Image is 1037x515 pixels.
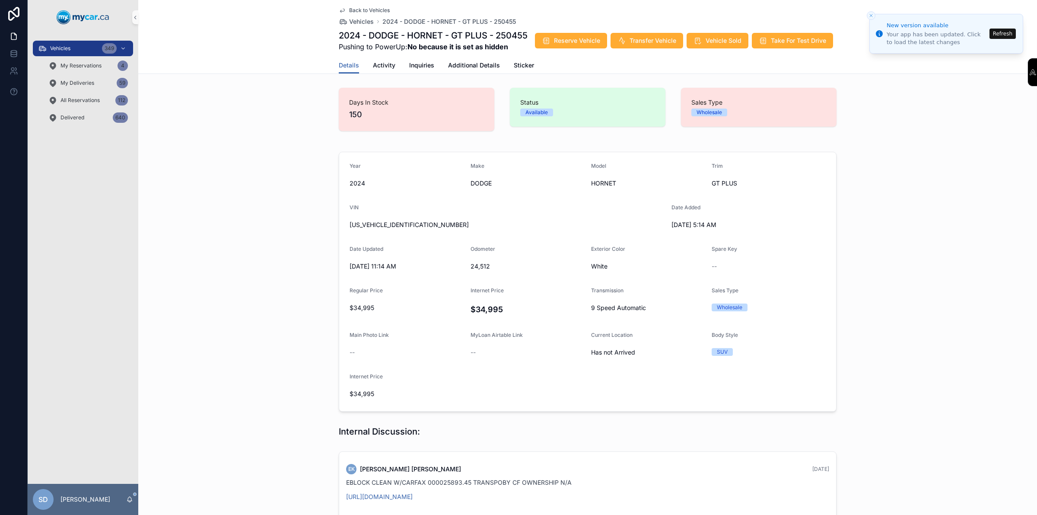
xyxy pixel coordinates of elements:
[717,348,728,356] div: SUV
[525,109,548,116] div: Available
[339,42,528,52] span: Pushing to PowerUp:
[712,332,738,338] span: Body Style
[350,246,383,252] span: Date Updated
[409,61,434,70] span: Inquiries
[989,29,1016,39] button: Refresh
[471,163,484,169] span: Make
[712,287,738,294] span: Sales Type
[43,110,133,125] a: Delivered640
[60,114,84,121] span: Delivered
[349,17,374,26] span: Vehicles
[712,163,723,169] span: Trim
[591,246,625,252] span: Exterior Color
[348,466,355,473] span: EK
[712,246,737,252] span: Spare Key
[697,109,722,116] div: Wholesale
[38,494,48,505] span: SD
[409,58,434,75] a: Inquiries
[752,33,833,48] button: Take For Test Drive
[115,95,128,106] div: 112
[28,35,138,137] div: scrollable content
[520,98,655,107] span: Status
[350,179,464,188] span: 2024
[671,204,700,211] span: Date Added
[887,31,987,46] div: Your app has been updated. Click to load the latest changes
[887,21,987,30] div: New version available
[339,58,359,74] a: Details
[591,163,606,169] span: Model
[350,262,464,271] span: [DATE] 11:14 AM
[339,29,528,42] h1: 2024 - DODGE - HORNET - GT PLUS - 250455
[591,304,705,312] span: 9 Speed Automatic
[349,109,484,121] span: 150
[350,304,464,312] span: $34,995
[373,58,395,75] a: Activity
[339,7,390,14] a: Back to Vehicles
[382,17,516,26] a: 2024 - DODGE - HORNET - GT PLUS - 250455
[346,478,829,487] p: EBLOCK CLEAN W/CARFAX 000025893.45 TRANSPOBY CF OWNERSHIP N/A
[350,287,383,294] span: Regular Price
[591,287,623,294] span: Transmission
[346,493,413,500] a: [URL][DOMAIN_NAME]
[60,80,94,86] span: My Deliveries
[349,7,390,14] span: Back to Vehicles
[867,11,875,20] button: Close toast
[591,179,705,188] span: HORNET
[471,287,504,294] span: Internet Price
[102,43,117,54] div: 349
[350,332,389,338] span: Main Photo Link
[471,179,585,188] span: DODGE
[448,58,500,75] a: Additional Details
[771,36,826,45] span: Take For Test Drive
[471,332,523,338] span: MyLoan Airtable Link
[33,41,133,56] a: Vehicles349
[591,262,705,271] span: White
[554,36,600,45] span: Reserve Vehicle
[117,78,128,88] div: 59
[407,42,508,51] strong: No because it is set as hidden
[471,246,495,252] span: Odometer
[691,98,826,107] span: Sales Type
[712,262,717,271] span: --
[43,58,133,74] a: My Reservations4
[113,112,128,123] div: 640
[339,61,359,70] span: Details
[350,163,361,169] span: Year
[687,33,748,48] button: Vehicle Sold
[717,304,742,311] div: Wholesale
[350,221,665,229] span: [US_VEHICLE_IDENTIFICATION_NUMBER]
[471,348,476,357] span: --
[471,262,585,271] span: 24,512
[706,36,741,45] span: Vehicle Sold
[350,348,355,357] span: --
[535,33,607,48] button: Reserve Vehicle
[43,75,133,91] a: My Deliveries59
[118,61,128,71] div: 4
[448,61,500,70] span: Additional Details
[60,495,110,504] p: [PERSON_NAME]
[360,465,461,473] span: [PERSON_NAME] [PERSON_NAME]
[60,97,100,104] span: All Reservations
[471,304,585,315] h4: $34,995
[514,61,534,70] span: Sticker
[591,332,633,338] span: Current Location
[339,17,374,26] a: Vehicles
[60,62,102,69] span: My Reservations
[611,33,683,48] button: Transfer Vehicle
[712,179,826,188] span: GT PLUS
[671,221,786,229] span: [DATE] 5:14 AM
[812,466,829,472] span: [DATE]
[350,390,464,398] span: $34,995
[630,36,676,45] span: Transfer Vehicle
[339,425,420,438] h1: Internal Discussion:
[350,373,383,380] span: Internet Price
[350,204,359,211] span: VIN
[43,93,133,108] a: All Reservations112
[591,348,635,357] span: Has not Arrived
[514,58,534,75] a: Sticker
[50,45,70,52] span: Vehicles
[349,98,484,107] span: Days In Stock
[373,61,395,70] span: Activity
[57,10,109,24] img: App logo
